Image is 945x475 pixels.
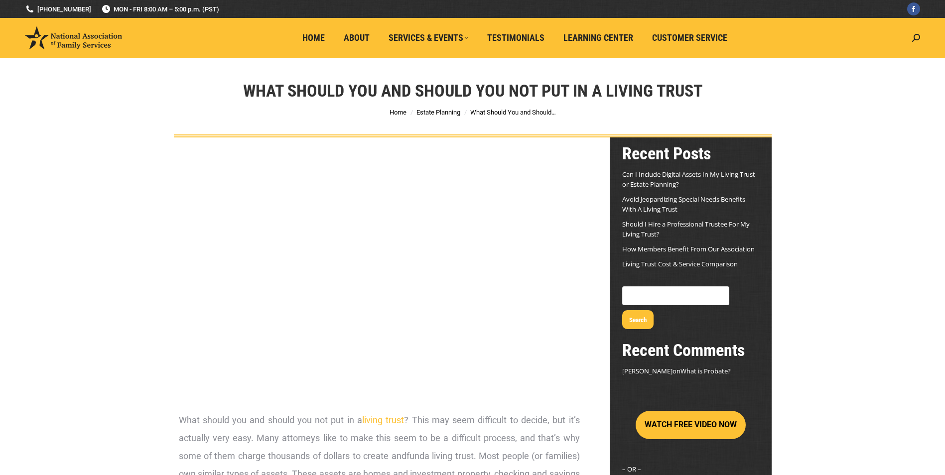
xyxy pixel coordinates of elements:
[622,195,745,214] a: Avoid Jeopardizing Special Needs Benefits With A Living Trust
[416,109,460,116] a: Estate Planning
[645,28,734,47] a: Customer Service
[622,366,759,376] footer: on
[25,4,91,14] a: [PHONE_NUMBER]
[622,339,759,361] h2: Recent Comments
[25,26,122,49] img: National Association of Family Services
[179,415,580,461] span: What should you and should you not put in a ? This may seem difficult to decide, but it’s actuall...
[480,28,551,47] a: Testimonials
[636,411,746,439] button: WATCH FREE VIDEO NOW
[302,32,325,43] span: Home
[680,366,731,375] a: What is Probate?
[622,142,759,164] h2: Recent Posts
[622,366,673,375] span: [PERSON_NAME]
[362,415,404,425] a: living trust
[470,109,556,116] span: What Should You and Should…
[174,137,585,383] iframe: What should you include and not include in your living trust?
[652,32,727,43] span: Customer Service
[622,310,654,329] button: Search
[556,28,640,47] a: Learning Center
[344,32,370,43] span: About
[390,109,406,116] a: Home
[406,451,424,461] span: fund
[295,28,332,47] a: Home
[622,220,750,238] a: Should I Hire a Professional Trustee For My Living Trust?
[622,259,738,268] a: Living Trust Cost & Service Comparison
[636,420,746,429] a: WATCH FREE VIDEO NOW
[243,80,702,102] h1: What Should You and Should You Not Put in a Living Trust
[389,32,468,43] span: Services & Events
[622,170,755,189] a: Can I Include Digital Assets In My Living Trust or Estate Planning?
[622,244,755,253] a: How Members Benefit From Our Association
[487,32,544,43] span: Testimonials
[907,2,920,15] a: Facebook page opens in new window
[337,28,377,47] a: About
[101,4,219,14] span: MON - FRI 8:00 AM – 5:00 p.m. (PST)
[563,32,633,43] span: Learning Center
